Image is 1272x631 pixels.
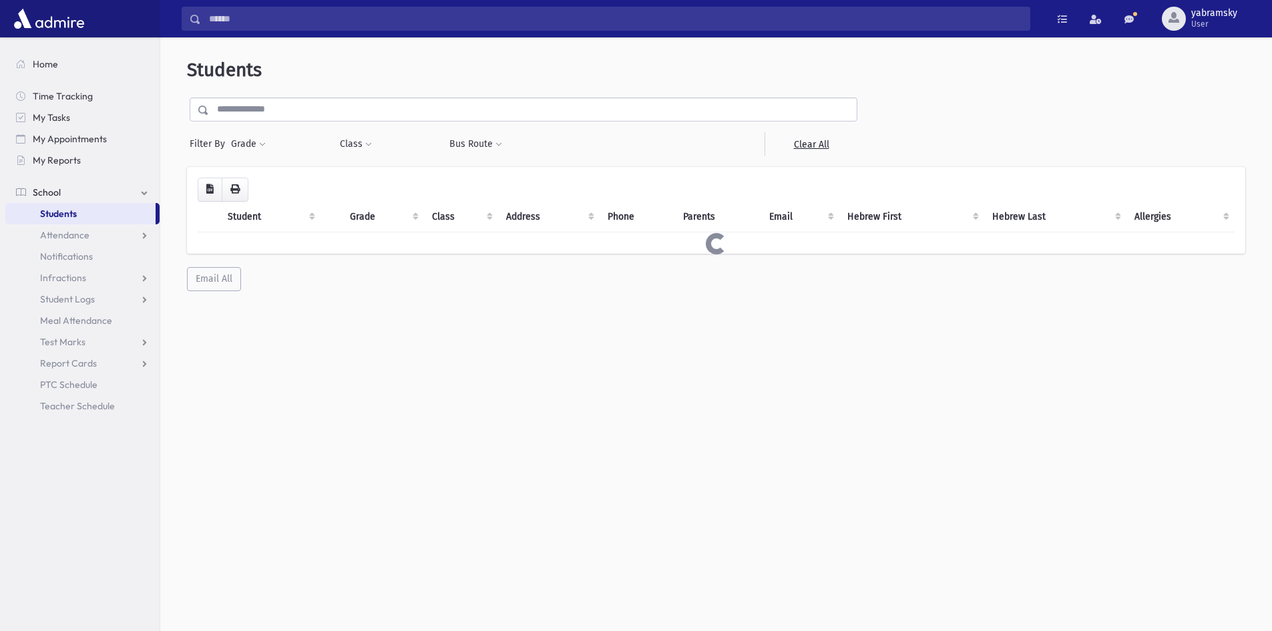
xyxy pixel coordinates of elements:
[5,310,160,331] a: Meal Attendance
[5,395,160,417] a: Teacher Schedule
[5,267,160,288] a: Infractions
[198,178,222,202] button: CSV
[5,182,160,203] a: School
[5,107,160,128] a: My Tasks
[449,132,503,156] button: Bus Route
[5,224,160,246] a: Attendance
[187,267,241,291] button: Email All
[5,203,156,224] a: Students
[5,85,160,107] a: Time Tracking
[11,5,87,32] img: AdmirePro
[5,246,160,267] a: Notifications
[40,400,115,412] span: Teacher Schedule
[222,178,248,202] button: Print
[675,202,761,232] th: Parents
[339,132,373,156] button: Class
[600,202,675,232] th: Phone
[498,202,600,232] th: Address
[5,150,160,171] a: My Reports
[33,186,61,198] span: School
[5,288,160,310] a: Student Logs
[40,379,97,391] span: PTC Schedule
[765,132,857,156] a: Clear All
[1126,202,1235,232] th: Allergies
[761,202,839,232] th: Email
[40,208,77,220] span: Students
[40,272,86,284] span: Infractions
[40,357,97,369] span: Report Cards
[984,202,1127,232] th: Hebrew Last
[40,293,95,305] span: Student Logs
[5,128,160,150] a: My Appointments
[1191,19,1237,29] span: User
[33,112,70,124] span: My Tasks
[230,132,266,156] button: Grade
[40,314,112,327] span: Meal Attendance
[33,154,81,166] span: My Reports
[1191,8,1237,19] span: yabramsky
[190,137,230,151] span: Filter By
[40,336,85,348] span: Test Marks
[201,7,1030,31] input: Search
[342,202,423,232] th: Grade
[5,331,160,353] a: Test Marks
[40,250,93,262] span: Notifications
[33,58,58,70] span: Home
[40,229,89,241] span: Attendance
[220,202,321,232] th: Student
[33,90,93,102] span: Time Tracking
[187,59,262,81] span: Students
[5,374,160,395] a: PTC Schedule
[5,53,160,75] a: Home
[424,202,499,232] th: Class
[5,353,160,374] a: Report Cards
[839,202,984,232] th: Hebrew First
[33,133,107,145] span: My Appointments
